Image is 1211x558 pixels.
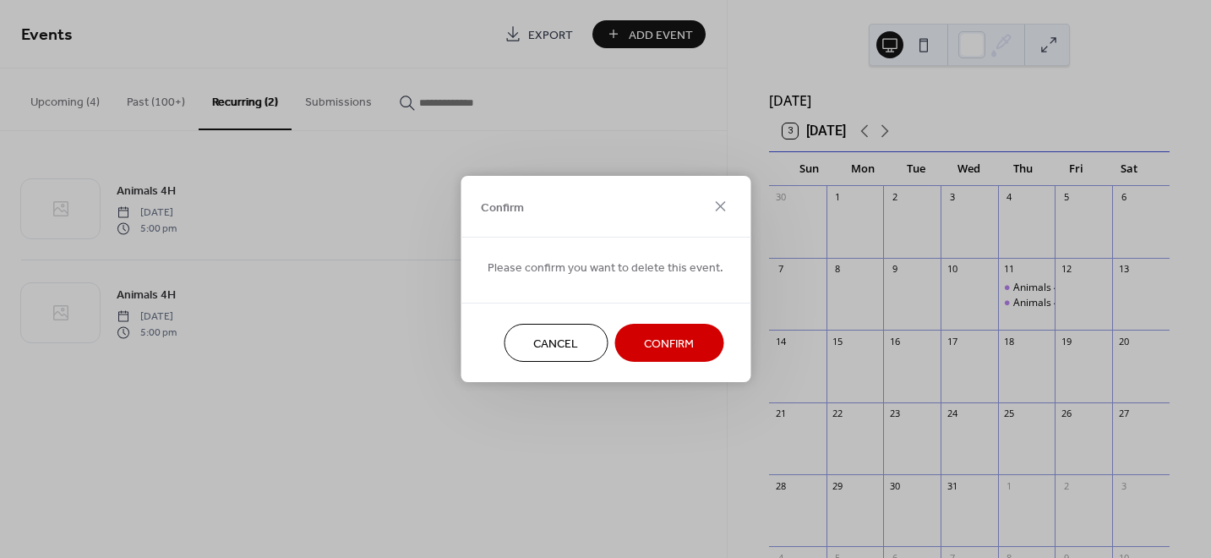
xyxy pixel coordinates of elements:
span: Cancel [533,336,578,353]
span: Please confirm you want to delete this event. [488,260,723,277]
span: Confirm [644,336,694,353]
span: Confirm [481,199,524,216]
button: Cancel [504,324,608,362]
button: Confirm [614,324,723,362]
